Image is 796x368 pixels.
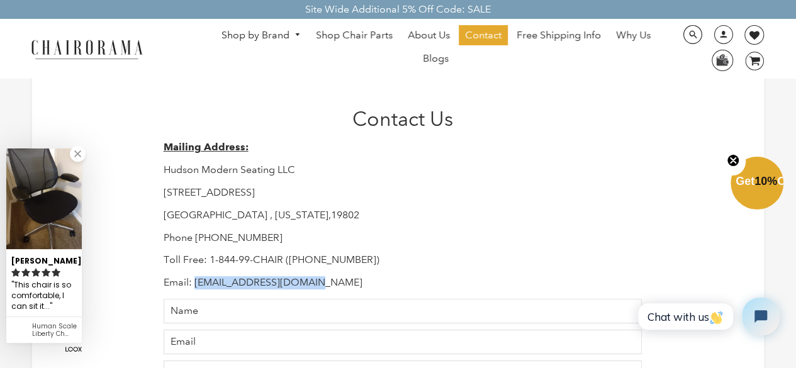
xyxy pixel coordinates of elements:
span: Free Shipping Info [517,29,601,42]
div: Human Scale Liberty Chair (Renewed) - Black [32,323,77,338]
div: [PERSON_NAME] [11,251,77,267]
a: Why Us [610,25,657,45]
input: Name [164,299,642,323]
svg: rating icon full [42,268,50,277]
img: WhatsApp_Image_2024-07-12_at_16.23.01.webp [712,50,732,69]
p: Toll Free: 1-844-99-CHAIR ([PHONE_NUMBER]) [164,254,642,267]
h1: Contact Us [164,107,642,131]
span: Why Us [616,29,651,42]
a: Shop Chair Parts [310,25,399,45]
a: Contact [459,25,508,45]
svg: rating icon full [52,268,60,277]
p: Email: [EMAIL_ADDRESS][DOMAIN_NAME] [164,276,642,289]
div: This chair is so comfortable, I can sit it in for hours without hurting.... [11,279,77,313]
span: Blogs [423,52,449,65]
input: Email [164,330,642,354]
svg: rating icon full [11,268,20,277]
iframe: Tidio Chat [624,287,790,346]
svg: rating icon full [21,268,30,277]
a: About Us [401,25,456,45]
p: [STREET_ADDRESS] [164,186,642,199]
div: Get10%OffClose teaser [731,158,783,211]
img: chairorama [24,38,150,60]
strong: Mailing Address: [164,141,249,153]
p: Phone [PHONE_NUMBER] [164,231,642,245]
a: Shop by Brand [215,26,307,45]
span: 10% [754,175,777,187]
span: Get Off [736,175,793,187]
img: Marianne R. review of Human Scale Liberty Chair (Renewed) - Black [6,148,82,249]
svg: rating icon full [31,268,40,277]
p: [GEOGRAPHIC_DATA] , [US_STATE],19802 [164,209,642,222]
span: Shop Chair Parts [316,29,393,42]
span: About Us [408,29,450,42]
span: Contact [465,29,502,42]
p: Hudson Modern Seating LLC [164,164,642,177]
a: Free Shipping Info [510,25,607,45]
button: Close teaser [720,147,746,176]
a: Blogs [417,48,455,69]
nav: DesktopNavigation [203,25,669,72]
